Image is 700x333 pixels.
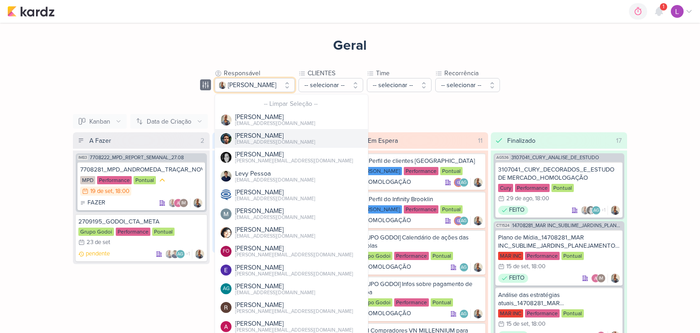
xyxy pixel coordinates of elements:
div: Cury [498,184,513,192]
span: +1 [185,250,190,258]
p: AG [177,252,183,257]
p: AG [593,208,599,213]
div: [EMAIL_ADDRESS][DOMAIN_NAME] [235,214,315,221]
span: 7708222_MPD_REPORT_SEMANAL_27.08 [90,155,184,160]
div: MPD [80,176,95,184]
div: Responsável: Iara Santos [193,198,202,208]
div: Pontual [431,298,453,307]
div: 2 [197,136,208,146]
img: Iara Santos [611,206,620,215]
div: Pontual [440,167,463,175]
div: HOMOLOGAÇÃO [357,309,411,318]
img: Iara Santos [474,309,483,318]
div: [EMAIL_ADDRESS][DOMAIN_NAME] [235,177,315,184]
div: Performance [394,298,429,307]
p: AG [461,219,467,224]
div: [PERSON_NAME] [235,244,353,253]
div: [PERSON_NAME] [357,205,402,213]
div: 15 de set [506,321,529,327]
img: Caroline Traven De Andrade [221,189,232,200]
div: [PERSON_NAME] [235,225,315,234]
img: Alessandra Gomes [174,198,183,208]
div: Geral [333,37,367,54]
div: 19 de set [90,188,113,194]
div: HOMOLOGAÇÃO [357,178,411,187]
img: Rafael Dornelles [221,302,232,313]
div: Prioridade Média [158,176,167,185]
div: Pontual [561,309,584,317]
div: Performance [404,167,438,175]
div: [PERSON_NAME][EMAIL_ADDRESS][DOMAIN_NAME] [235,271,353,278]
div: FEITO [498,274,528,283]
div: Pontual [561,252,584,260]
div: Performance [116,228,150,236]
div: Aline Gimenez Graciano [176,250,185,259]
div: Responsável: Iara Santos [195,250,204,259]
div: Pontual [440,205,463,213]
div: Isabella Machado Guimarães [597,274,606,283]
img: Renata Brandão [586,206,595,215]
div: Aline Gimenez Graciano [459,178,468,187]
span: CT1524 [495,223,510,228]
div: Aline Gimenez Graciano [459,309,468,318]
p: HOMOLOGAÇÃO [364,178,411,187]
button: FO [PERSON_NAME] [PERSON_NAME][EMAIL_ADDRESS][DOMAIN_NAME] [215,242,368,260]
div: 29 de ago [506,196,532,202]
div: MAR INC [498,252,523,260]
div: 23 de set [87,239,110,245]
div: Pontual [134,176,156,184]
div: , 18:00 [532,196,549,202]
div: Colaboradores: Giulia Boschi, Aline Gimenez Graciano [454,178,471,187]
div: Responsável: Iara Santos [474,216,483,225]
img: Levy Pessoa [170,250,180,259]
button: Data de Criação [130,114,208,129]
div: Performance [394,252,429,260]
div: Responsável: Iara Santos [611,274,620,283]
div: FAZER [80,198,105,208]
div: [PERSON_NAME][EMAIL_ADDRESS][DOMAIN_NAME] [235,308,353,315]
p: pendente [86,250,110,259]
div: [PERSON_NAME][EMAIL_ADDRESS][DOMAIN_NAME] [235,157,353,165]
div: Análise das estratégias atuais_14708281_MAR INC_SUBLIME_JARDINS_PLANEJAMENTO ESTRATÉGICO [498,291,620,307]
p: IM [599,276,603,281]
img: Iara Santos [221,114,232,125]
div: [GRUPO GODOI] Infos sobre pagamento de verba [357,280,483,297]
p: FEITO [509,206,525,215]
div: HOMOLOGAÇÃO [357,263,411,272]
span: 14708281_MAR INC_SUBLIME_JARDINS_PLANEJAMENTO ESTRATÉGICO [512,223,623,228]
span: 3107041_CURY_ANALISE_DE_ESTUDO [511,155,599,160]
img: Alessandra Gomes [221,321,232,332]
span: 1 [663,3,664,10]
div: Fabio Oliveira [221,246,232,257]
div: 17 [612,136,625,146]
div: Isabella Machado Guimarães [179,198,188,208]
div: , 18:00 [529,264,546,270]
div: Responsável: Iara Santos [474,263,483,272]
div: Colaboradores: Aline Gimenez Graciano [459,309,471,318]
button: [PERSON_NAME] [EMAIL_ADDRESS][DOMAIN_NAME] [215,129,368,148]
span: AG536 [495,155,510,160]
div: Aline Gimenez Graciano [592,206,601,215]
div: Grupo Godoi [78,228,114,236]
img: Iara Santos [193,198,202,208]
img: Giulia Boschi [454,178,463,187]
button: [PERSON_NAME] [PERSON_NAME][EMAIL_ADDRESS][DOMAIN_NAME] [215,148,368,166]
div: FEITO [498,206,528,215]
div: MAR INC [498,309,523,317]
div: [PERSON_NAME] [235,112,315,122]
button: [PERSON_NAME] [PERSON_NAME][EMAIL_ADDRESS][DOMAIN_NAME] [215,298,368,317]
div: Responsável: Iara Santos [474,178,483,187]
div: [PERSON_NAME] [228,80,276,90]
div: 3107041_CURY_DECORADOS_E_ESTUDO DE MERCADO_HOMOLOGAÇÃO [498,166,620,182]
div: 2709195_GODOI_CTA_META [78,218,204,226]
img: Alessandra Gomes [591,274,600,283]
div: Recorrência [444,68,500,78]
div: Responsável [224,68,295,78]
div: [EMAIL_ADDRESS][DOMAIN_NAME] [235,139,315,146]
p: HOMOLOGAÇÃO [364,263,411,272]
div: Colaboradores: Iara Santos, Renata Brandão, Aline Gimenez Graciano, Alessandra Gomes [581,206,608,215]
div: [PERSON_NAME] [357,167,402,175]
div: [PERSON_NAME] [235,281,315,291]
img: Renata Brandão [221,152,232,163]
div: Grupo Godoi [357,252,392,260]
